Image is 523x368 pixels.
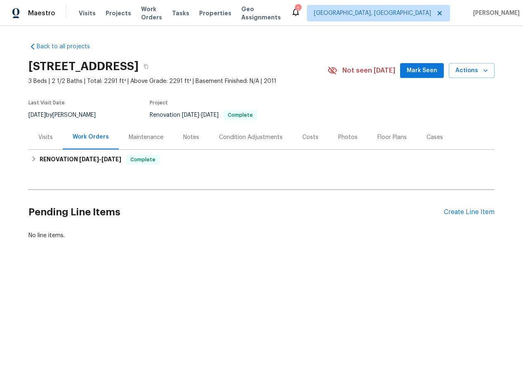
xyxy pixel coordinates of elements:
span: Last Visit Date [28,100,65,105]
span: [PERSON_NAME] [470,9,520,17]
button: Actions [449,63,495,78]
div: Condition Adjustments [219,133,283,142]
span: Visits [79,9,96,17]
div: Floor Plans [377,133,407,142]
div: Cases [426,133,443,142]
div: No line items. [28,231,495,240]
a: Back to all projects [28,42,108,51]
div: by [PERSON_NAME] [28,110,106,120]
span: Not seen [DATE] [342,66,395,75]
span: Actions [455,66,488,76]
div: Visits [38,133,53,142]
button: Mark Seen [400,63,444,78]
div: Work Orders [73,133,109,141]
span: [DATE] [79,156,99,162]
h2: [STREET_ADDRESS] [28,62,139,71]
div: 7 [295,5,301,13]
span: Work Orders [141,5,162,21]
span: Geo Assignments [241,5,281,21]
span: Projects [106,9,131,17]
div: Photos [338,133,358,142]
h6: RENOVATION [40,155,121,165]
div: Costs [302,133,318,142]
span: [DATE] [28,112,46,118]
span: - [182,112,219,118]
span: Properties [199,9,231,17]
span: [DATE] [182,112,199,118]
div: Maintenance [129,133,163,142]
div: Notes [183,133,199,142]
button: Copy Address [139,59,153,74]
div: Create Line Item [444,208,495,216]
span: Renovation [150,112,257,118]
span: - [79,156,121,162]
span: Complete [127,156,159,164]
span: Mark Seen [407,66,437,76]
h2: Pending Line Items [28,193,444,231]
div: RENOVATION [DATE]-[DATE]Complete [28,150,495,170]
span: [DATE] [201,112,219,118]
span: Project [150,100,168,105]
span: 3 Beds | 2 1/2 Baths | Total: 2291 ft² | Above Grade: 2291 ft² | Basement Finished: N/A | 2011 [28,77,327,85]
span: Complete [224,113,256,118]
span: Tasks [172,10,189,16]
span: [DATE] [101,156,121,162]
span: Maestro [28,9,55,17]
span: [GEOGRAPHIC_DATA], [GEOGRAPHIC_DATA] [314,9,431,17]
